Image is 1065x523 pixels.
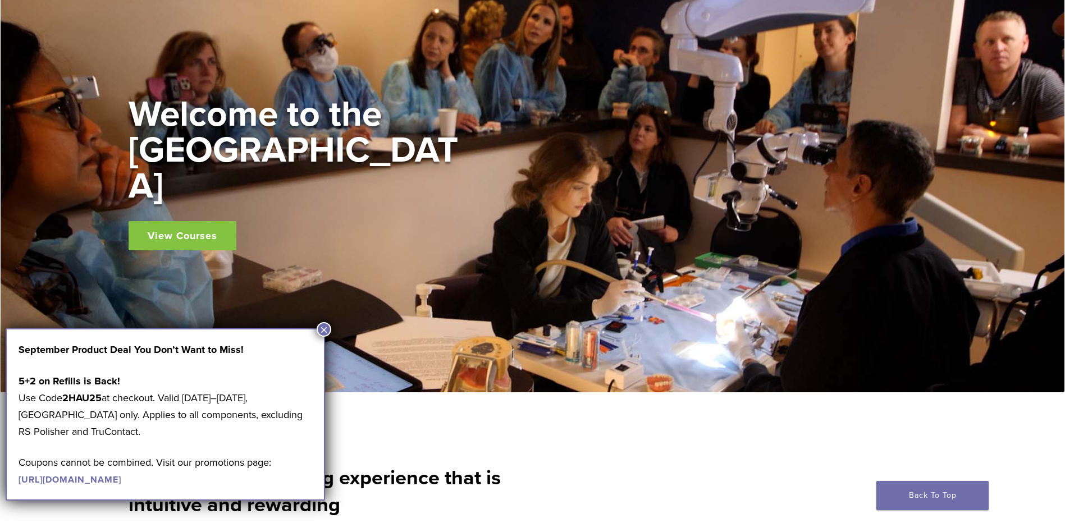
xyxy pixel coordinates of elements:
p: Use Code at checkout. Valid [DATE]–[DATE], [GEOGRAPHIC_DATA] only. Applies to all components, exc... [19,373,312,440]
p: Coupons cannot be combined. Visit our promotions page: [19,454,312,488]
strong: September Product Deal You Don’t Want to Miss! [19,343,244,356]
h2: Welcome to the [GEOGRAPHIC_DATA] [129,97,465,204]
strong: 2HAU25 [62,392,102,404]
button: Close [317,322,331,337]
a: View Courses [129,221,236,250]
strong: 5+2 on Refills is Back! [19,375,120,387]
a: Back To Top [876,481,989,510]
a: [URL][DOMAIN_NAME] [19,474,121,485]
